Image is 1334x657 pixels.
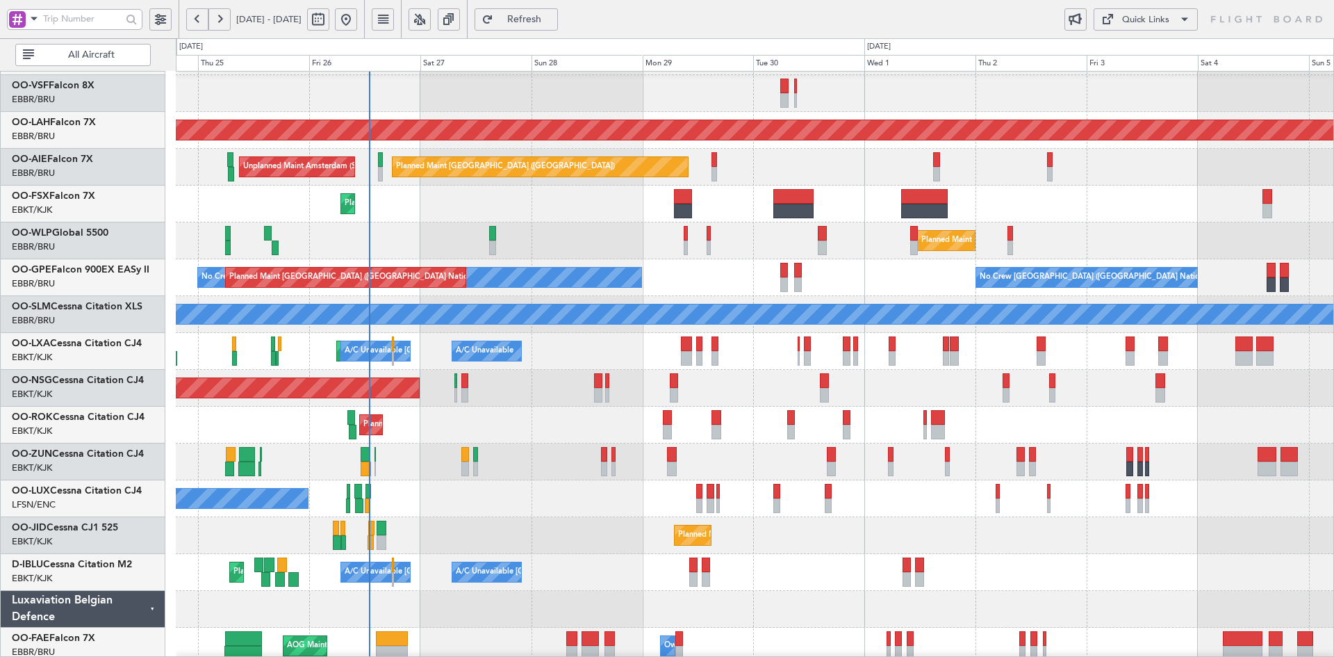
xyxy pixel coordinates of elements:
a: EBKT/KJK [12,425,52,437]
a: OO-ZUNCessna Citation CJ4 [12,449,144,459]
a: OO-FSXFalcon 7X [12,191,95,201]
div: Planned Maint [GEOGRAPHIC_DATA] ([GEOGRAPHIC_DATA] National) [229,267,481,288]
a: LFSN/ENC [12,498,56,511]
a: OO-LXACessna Citation CJ4 [12,339,142,348]
span: OO-LAH [12,117,50,127]
div: Mon 29 [643,55,754,72]
a: EBBR/BRU [12,130,55,143]
div: Sun 28 [532,55,643,72]
div: Planned Maint Nice ([GEOGRAPHIC_DATA]) [233,562,388,583]
span: OO-WLP [12,228,52,238]
span: OO-JID [12,523,47,533]
div: No Crew [GEOGRAPHIC_DATA] ([GEOGRAPHIC_DATA] National) [980,267,1212,288]
a: EBKT/KJK [12,535,52,548]
span: OO-VSF [12,81,49,90]
a: OO-GPEFalcon 900EX EASy II [12,265,149,275]
a: OO-JIDCessna CJ1 525 [12,523,118,533]
a: OO-WLPGlobal 5500 [12,228,108,238]
a: OO-LAHFalcon 7X [12,117,96,127]
div: Fri 3 [1087,55,1198,72]
span: OO-NSG [12,375,52,385]
span: OO-AIE [12,154,47,164]
a: OO-ROKCessna Citation CJ4 [12,412,145,422]
div: A/C Unavailable [GEOGRAPHIC_DATA]-[GEOGRAPHIC_DATA] [456,562,677,583]
a: OO-FAEFalcon 7X [12,633,95,643]
a: OO-NSGCessna Citation CJ4 [12,375,144,385]
input: Trip Number [43,8,122,29]
a: EBBR/BRU [12,277,55,290]
a: EBBR/BRU [12,314,55,327]
div: Planned Maint Kortrijk-[GEOGRAPHIC_DATA] [363,414,525,435]
div: Planned Maint Milan (Linate) [921,230,1021,251]
a: D-IBLUCessna Citation M2 [12,560,132,569]
a: EBBR/BRU [12,241,55,253]
div: [DATE] [179,41,203,53]
a: EBKT/KJK [12,204,52,216]
button: Quick Links [1094,8,1198,31]
div: Fri 26 [309,55,420,72]
div: AOG Maint [US_STATE] ([GEOGRAPHIC_DATA]) [287,635,455,656]
a: EBKT/KJK [12,572,52,585]
span: [DATE] - [DATE] [236,13,302,26]
span: OO-LUX [12,486,50,496]
span: D-IBLU [12,560,43,569]
span: OO-ROK [12,412,53,422]
div: Quick Links [1122,13,1169,27]
div: A/C Unavailable [456,341,513,362]
a: EBKT/KJK [12,462,52,474]
span: OO-SLM [12,302,51,311]
a: EBBR/BRU [12,93,55,106]
div: A/C Unavailable [GEOGRAPHIC_DATA] ([GEOGRAPHIC_DATA] National) [345,562,603,583]
span: OO-FSX [12,191,49,201]
a: EBKT/KJK [12,388,52,400]
div: [DATE] [867,41,891,53]
span: OO-ZUN [12,449,52,459]
a: EBBR/BRU [12,167,55,179]
a: OO-LUXCessna Citation CJ4 [12,486,142,496]
div: Unplanned Maint Amsterdam (Schiphol) [243,156,384,177]
div: Planned Maint Kortrijk-[GEOGRAPHIC_DATA] [678,525,840,546]
a: OO-VSFFalcon 8X [12,81,94,90]
button: All Aircraft [15,44,151,66]
span: OO-FAE [12,633,49,643]
div: No Crew [GEOGRAPHIC_DATA] ([GEOGRAPHIC_DATA] National) [201,267,434,288]
div: Tue 30 [753,55,864,72]
div: Thu 2 [975,55,1087,72]
div: Sat 27 [420,55,532,72]
div: Planned Maint [GEOGRAPHIC_DATA] ([GEOGRAPHIC_DATA]) [396,156,615,177]
div: Planned Maint Kortrijk-[GEOGRAPHIC_DATA] [345,193,507,214]
div: Sat 4 [1198,55,1309,72]
span: OO-LXA [12,339,50,348]
span: OO-GPE [12,265,51,275]
div: Owner Melsbroek Air Base [664,635,759,656]
a: OO-SLMCessna Citation XLS [12,302,142,311]
button: Refresh [475,8,558,31]
div: A/C Unavailable [GEOGRAPHIC_DATA] ([GEOGRAPHIC_DATA] National) [345,341,603,362]
div: Wed 1 [864,55,975,72]
span: Refresh [496,15,553,24]
span: All Aircraft [37,50,146,60]
div: Thu 25 [198,55,309,72]
a: EBKT/KJK [12,351,52,364]
a: OO-AIEFalcon 7X [12,154,93,164]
